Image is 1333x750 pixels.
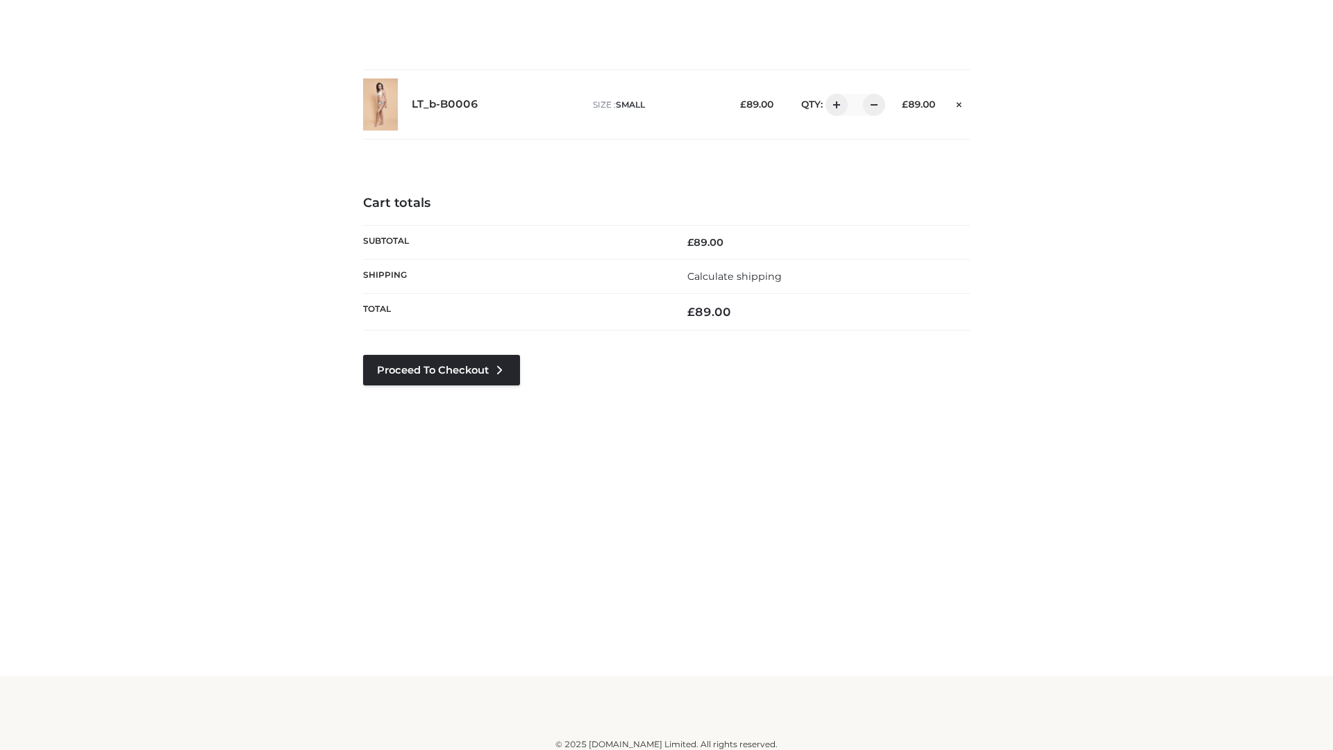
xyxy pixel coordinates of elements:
span: £ [902,99,908,110]
span: £ [687,305,695,319]
a: Calculate shipping [687,270,782,283]
div: QTY: [787,94,880,116]
bdi: 89.00 [687,305,731,319]
a: LT_b-B0006 [412,98,478,111]
p: size : [593,99,719,111]
th: Subtotal [363,225,666,259]
th: Total [363,294,666,331]
bdi: 89.00 [902,99,935,110]
h4: Cart totals [363,196,970,211]
span: SMALL [616,99,645,110]
bdi: 89.00 [740,99,773,110]
span: £ [740,99,746,110]
span: £ [687,236,694,249]
bdi: 89.00 [687,236,723,249]
a: Proceed to Checkout [363,355,520,385]
a: Remove this item [949,94,970,112]
th: Shipping [363,259,666,293]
